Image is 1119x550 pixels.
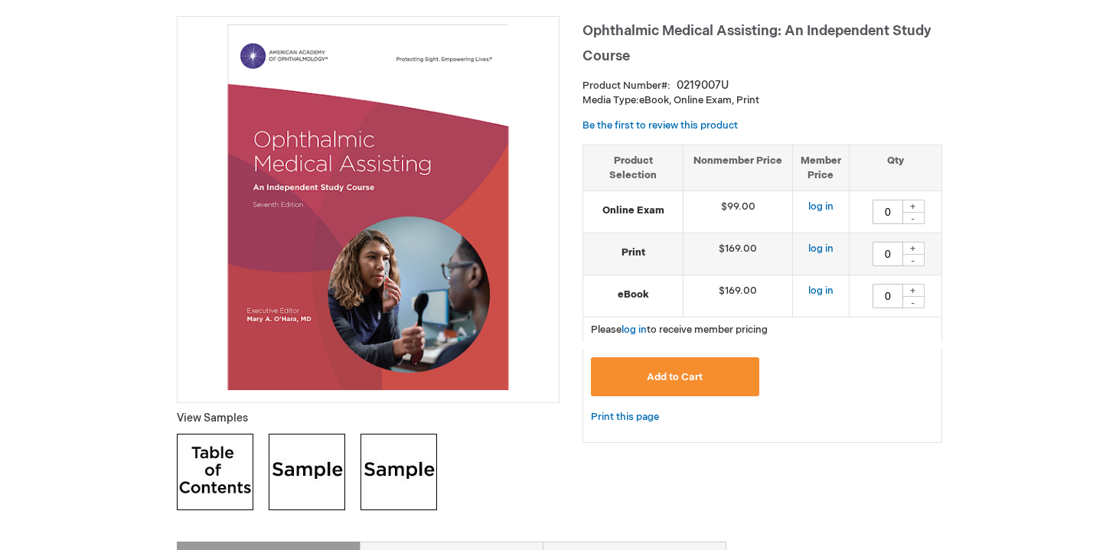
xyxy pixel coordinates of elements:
[177,411,559,426] p: View Samples
[177,434,253,510] img: Click to view
[269,434,345,510] img: Click to view
[873,284,903,308] input: Qty
[873,200,903,224] input: Qty
[902,296,925,308] div: -
[808,200,834,213] a: log in
[591,203,675,218] strong: Online Exam
[583,145,683,190] th: Product Selection
[792,145,849,190] th: Member Price
[902,200,925,213] div: +
[849,145,941,190] th: Qty
[582,119,738,132] a: Be the first to review this product
[185,24,551,390] img: Ophthalmic Medical Assisting: An Independent Study Course
[683,191,793,233] td: $99.00
[591,408,659,427] a: Print this page
[677,78,729,93] div: 0219007U
[360,434,437,510] img: Click to view
[591,324,768,336] span: Please to receive member pricing
[683,145,793,190] th: Nonmember Price
[582,23,931,64] span: Ophthalmic Medical Assisting: An Independent Study Course
[647,371,703,383] span: Add to Cart
[683,233,793,275] td: $169.00
[683,275,793,317] td: $169.00
[591,288,675,302] strong: eBook
[873,242,903,266] input: Qty
[902,284,925,297] div: +
[591,246,675,260] strong: Print
[808,242,834,255] a: log in
[621,324,647,336] a: log in
[902,212,925,224] div: -
[582,94,639,106] strong: Media Type:
[808,285,834,297] a: log in
[902,254,925,266] div: -
[582,93,942,108] p: eBook, Online Exam, Print
[582,80,670,92] strong: Product Number
[591,357,759,396] button: Add to Cart
[902,242,925,255] div: +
